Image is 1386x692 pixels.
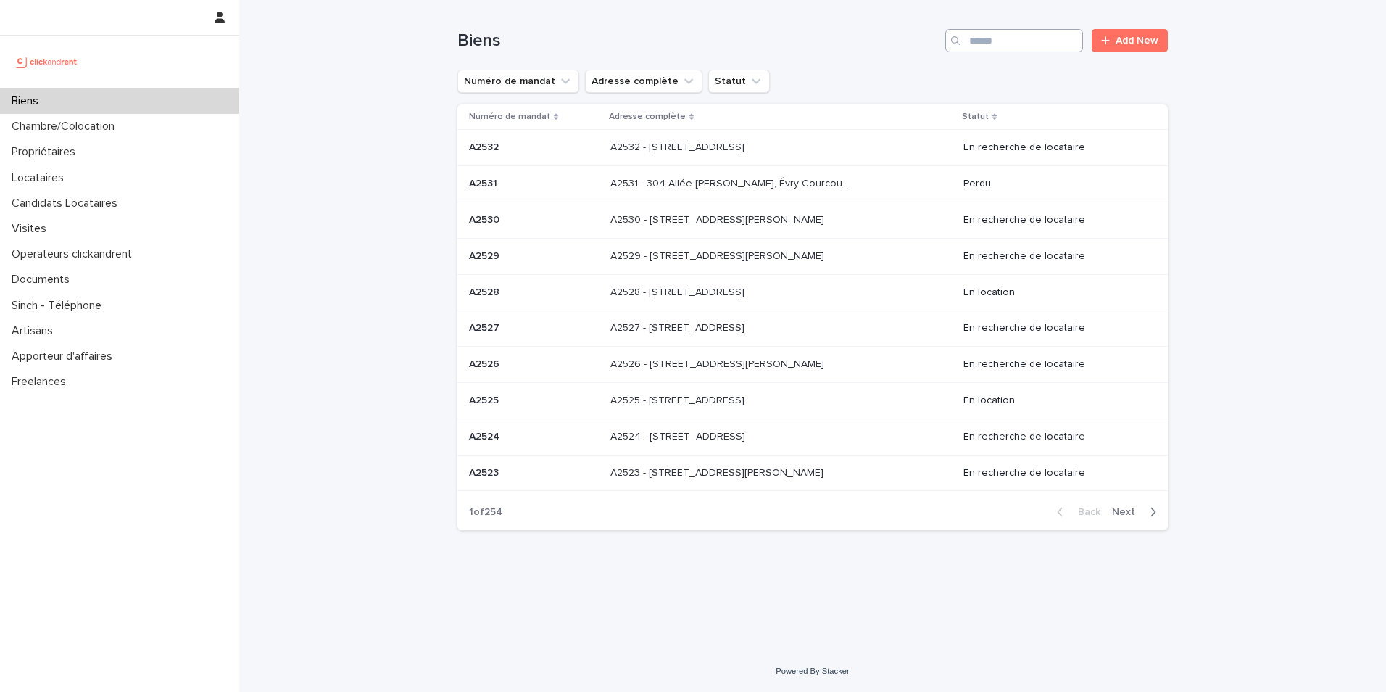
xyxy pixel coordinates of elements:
[708,70,770,93] button: Statut
[469,175,500,190] p: A2531
[6,273,81,287] p: Documents
[610,392,747,407] p: A2525 - [STREET_ADDRESS]
[469,428,502,443] p: A2524
[963,395,1145,407] p: En location
[585,70,702,93] button: Adresse complète
[963,467,1145,479] p: En recherche de locataire
[962,109,989,125] p: Statut
[963,322,1145,334] p: En recherche de locataire
[609,109,686,125] p: Adresse complète
[963,250,1145,263] p: En recherche de locataire
[6,197,129,210] p: Candidats Locataires
[963,178,1145,190] p: Perdu
[6,222,58,236] p: Visites
[610,355,827,371] p: A2526 - [STREET_ADDRESS][PERSON_NAME]
[1092,29,1168,52] a: Add New
[610,211,827,226] p: A2530 - [STREET_ADDRESS][PERSON_NAME]
[610,284,747,299] p: A2528 - [STREET_ADDRESS]
[469,319,502,334] p: A2527
[457,30,939,52] h1: Biens
[457,130,1168,166] tr: A2532A2532 A2532 - [STREET_ADDRESS]A2532 - [STREET_ADDRESS] En recherche de locataire
[457,202,1168,238] tr: A2530A2530 A2530 - [STREET_ADDRESS][PERSON_NAME]A2530 - [STREET_ADDRESS][PERSON_NAME] En recherch...
[610,247,827,263] p: A2529 - 14 rue Honoré de Balzac, Garges-lès-Gonesse 95140
[6,350,124,363] p: Apporteur d'affaires
[1106,506,1168,519] button: Next
[1069,507,1100,517] span: Back
[469,109,550,125] p: Numéro de mandat
[457,495,514,530] p: 1 of 254
[610,319,747,334] p: A2527 - [STREET_ADDRESS]
[963,287,1145,299] p: En location
[6,299,113,313] p: Sinch - Téléphone
[12,47,82,76] img: UCB0brd3T0yccxBKYDjQ
[457,274,1168,310] tr: A2528A2528 A2528 - [STREET_ADDRESS]A2528 - [STREET_ADDRESS] En location
[6,145,87,159] p: Propriétaires
[469,392,502,407] p: A2525
[6,247,144,261] p: Operateurs clickandrent
[469,464,502,479] p: A2523
[457,419,1168,455] tr: A2524A2524 A2524 - [STREET_ADDRESS]A2524 - [STREET_ADDRESS] En recherche de locataire
[610,428,748,443] p: A2524 - [STREET_ADDRESS]
[457,70,579,93] button: Numéro de mandat
[610,464,826,479] p: A2523 - 18 quai Alphonse Le Gallo, Boulogne-Billancourt 92100
[1112,507,1144,517] span: Next
[457,166,1168,202] tr: A2531A2531 A2531 - 304 Allée [PERSON_NAME], Évry-Courcouronnes 91000A2531 - 304 Allée [PERSON_NAM...
[963,431,1145,443] p: En recherche de locataire
[457,455,1168,491] tr: A2523A2523 A2523 - [STREET_ADDRESS][PERSON_NAME]A2523 - [STREET_ADDRESS][PERSON_NAME] En recherch...
[963,141,1145,154] p: En recherche de locataire
[610,175,855,190] p: A2531 - 304 Allée Pablo Neruda, Évry-Courcouronnes 91000
[469,211,502,226] p: A2530
[963,358,1145,371] p: En recherche de locataire
[963,214,1145,226] p: En recherche de locataire
[6,94,50,108] p: Biens
[1045,506,1106,519] button: Back
[1116,36,1158,46] span: Add New
[457,382,1168,419] tr: A2525A2525 A2525 - [STREET_ADDRESS]A2525 - [STREET_ADDRESS] En location
[610,139,747,154] p: A2532 - [STREET_ADDRESS]
[6,375,78,389] p: Freelances
[6,324,65,338] p: Artisans
[457,310,1168,347] tr: A2527A2527 A2527 - [STREET_ADDRESS]A2527 - [STREET_ADDRESS] En recherche de locataire
[469,284,502,299] p: A2528
[469,355,502,371] p: A2526
[457,238,1168,274] tr: A2529A2529 A2529 - [STREET_ADDRESS][PERSON_NAME]A2529 - [STREET_ADDRESS][PERSON_NAME] En recherch...
[469,247,502,263] p: A2529
[6,120,126,133] p: Chambre/Colocation
[469,139,502,154] p: A2532
[6,171,75,185] p: Locataires
[776,667,849,675] a: Powered By Stacker
[945,29,1083,52] input: Search
[457,347,1168,383] tr: A2526A2526 A2526 - [STREET_ADDRESS][PERSON_NAME]A2526 - [STREET_ADDRESS][PERSON_NAME] En recherch...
